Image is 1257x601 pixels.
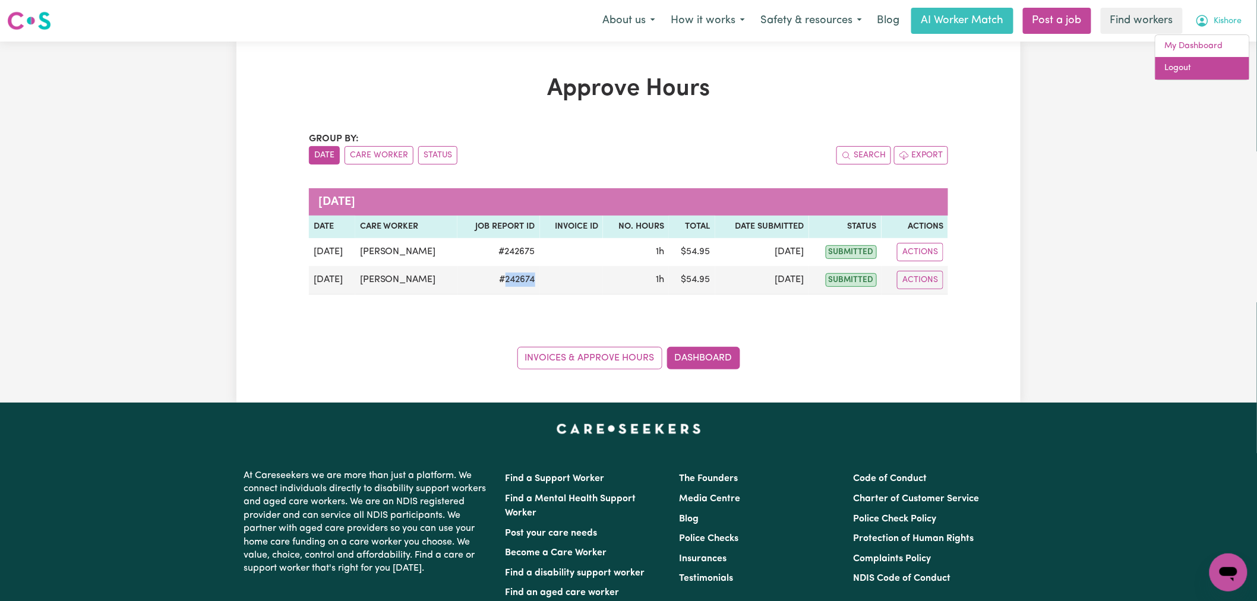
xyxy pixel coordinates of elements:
[603,216,669,238] th: No. Hours
[309,146,340,165] button: sort invoices by date
[854,574,951,583] a: NDIS Code of Conduct
[505,568,645,578] a: Find a disability support worker
[679,534,738,543] a: Police Checks
[854,514,937,524] a: Police Check Policy
[355,238,457,266] td: [PERSON_NAME]
[669,266,715,295] td: $ 54.95
[854,534,974,543] a: Protection of Human Rights
[894,146,948,165] button: Export
[1209,553,1247,591] iframe: Button to launch messaging window
[309,266,355,295] td: [DATE]
[505,588,619,597] a: Find an aged care worker
[911,8,1013,34] a: AI Worker Match
[505,548,607,558] a: Become a Care Worker
[1187,8,1250,33] button: My Account
[667,347,740,369] a: Dashboard
[669,216,715,238] th: Total
[753,8,870,33] button: Safety & resources
[355,216,457,238] th: Care worker
[457,266,540,295] td: # 242674
[457,216,540,238] th: Job Report ID
[679,574,733,583] a: Testimonials
[309,188,948,216] caption: [DATE]
[557,424,701,434] a: Careseekers home page
[715,216,809,238] th: Date Submitted
[595,8,663,33] button: About us
[882,216,948,238] th: Actions
[854,474,927,483] a: Code of Conduct
[679,514,699,524] a: Blog
[854,554,931,564] a: Complaints Policy
[505,494,636,518] a: Find a Mental Health Support Worker
[669,238,715,266] td: $ 54.95
[715,238,809,266] td: [DATE]
[540,216,603,238] th: Invoice ID
[679,554,727,564] a: Insurances
[244,464,491,580] p: At Careseekers we are more than just a platform. We connect individuals directly to disability su...
[1155,35,1249,58] a: My Dashboard
[897,243,943,261] button: Actions
[7,10,51,31] img: Careseekers logo
[715,266,809,295] td: [DATE]
[679,494,740,504] a: Media Centre
[1155,34,1250,80] div: My Account
[418,146,457,165] button: sort invoices by paid status
[1214,15,1242,28] span: Kishore
[1101,8,1183,34] a: Find workers
[663,8,753,33] button: How it works
[897,271,943,289] button: Actions
[826,245,877,259] span: submitted
[836,146,891,165] button: Search
[826,273,877,287] span: submitted
[7,7,51,34] a: Careseekers logo
[505,529,597,538] a: Post your care needs
[345,146,413,165] button: sort invoices by care worker
[505,474,604,483] a: Find a Support Worker
[656,247,664,257] span: 1 hour
[309,134,359,144] span: Group by:
[656,275,664,284] span: 1 hour
[309,216,355,238] th: Date
[309,238,355,266] td: [DATE]
[355,266,457,295] td: [PERSON_NAME]
[854,494,980,504] a: Charter of Customer Service
[309,75,948,103] h1: Approve Hours
[1023,8,1091,34] a: Post a job
[809,216,882,238] th: Status
[517,347,662,369] a: Invoices & Approve Hours
[870,8,907,34] a: Blog
[679,474,738,483] a: The Founders
[457,238,540,266] td: # 242675
[1155,57,1249,80] a: Logout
